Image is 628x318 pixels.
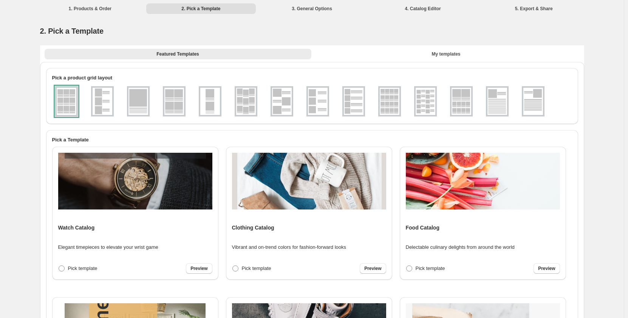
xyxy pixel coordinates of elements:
[186,263,212,274] a: Preview
[190,265,207,271] span: Preview
[416,88,435,115] img: g2x5v1
[406,244,515,251] p: Delectable culinary delights from around the world
[416,265,445,271] span: Pick template
[232,244,346,251] p: Vibrant and on-trend colors for fashion-forward looks
[487,88,507,115] img: g1x1v2
[360,263,386,274] a: Preview
[236,88,256,115] img: g3x3v2
[68,265,97,271] span: Pick template
[40,27,104,35] span: 2. Pick a Template
[164,88,184,115] img: g2x2v1
[452,88,471,115] img: g2x1_4x2v1
[538,265,555,271] span: Preview
[52,74,572,82] h2: Pick a product grid layout
[308,88,328,115] img: g1x3v3
[93,88,112,115] img: g1x3v1
[200,88,220,115] img: g1x2v1
[380,88,399,115] img: g4x4v1
[128,88,148,115] img: g1x1v1
[523,88,543,115] img: g1x1v3
[406,224,439,231] h4: Food Catalog
[58,244,158,251] p: Elegant timepieces to elevate your wrist game
[432,51,460,57] span: My templates
[272,88,292,115] img: g1x3v2
[534,263,560,274] a: Preview
[156,51,199,57] span: Featured Templates
[364,265,381,271] span: Preview
[242,265,271,271] span: Pick template
[58,224,95,231] h4: Watch Catalog
[52,136,572,144] h2: Pick a Template
[344,88,363,115] img: g1x4v1
[232,224,274,231] h4: Clothing Catalog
